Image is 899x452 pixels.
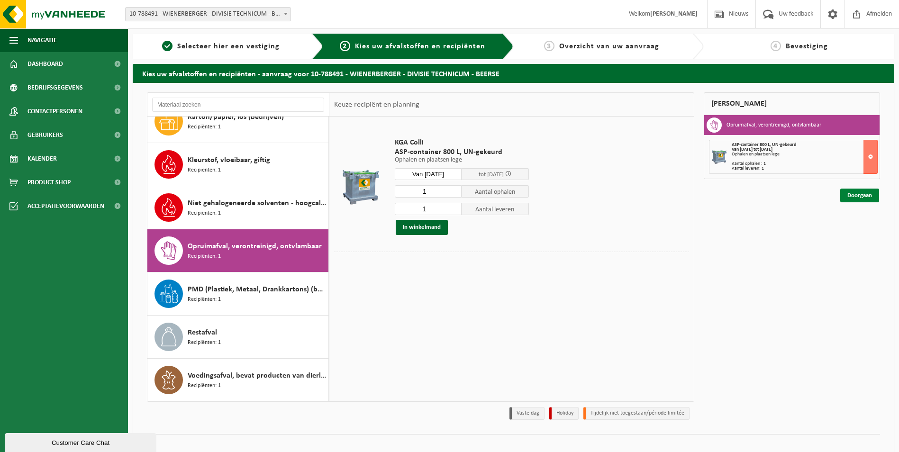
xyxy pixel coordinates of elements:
[549,407,579,420] li: Holiday
[509,407,545,420] li: Vaste dag
[786,43,828,50] span: Bevestiging
[133,64,894,82] h2: Kies uw afvalstoffen en recipiënten - aanvraag voor 10-788491 - WIENERBERGER - DIVISIE TECHNICUM ...
[479,172,504,178] span: tot [DATE]
[147,100,329,143] button: Karton/papier, los (bedrijven) Recipiënten: 1
[395,168,462,180] input: Selecteer datum
[771,41,781,51] span: 4
[27,52,63,76] span: Dashboard
[188,327,217,338] span: Restafval
[147,316,329,359] button: Restafval Recipiënten: 1
[188,295,221,304] span: Recipiënten: 1
[188,381,221,390] span: Recipiënten: 1
[27,76,83,99] span: Bedrijfsgegevens
[583,407,690,420] li: Tijdelijk niet toegestaan/période limitée
[188,241,322,252] span: Opruimafval, verontreinigd, ontvlambaar
[27,123,63,147] span: Gebruikers
[188,111,284,123] span: Karton/papier, los (bedrijven)
[5,431,158,452] iframe: chat widget
[27,147,57,171] span: Kalender
[188,338,221,347] span: Recipiënten: 1
[732,162,877,166] div: Aantal ophalen : 1
[395,138,529,147] span: KGA Colli
[147,143,329,186] button: Kleurstof, vloeibaar, giftig Recipiënten: 1
[27,99,82,123] span: Contactpersonen
[396,220,448,235] button: In winkelmand
[732,147,772,152] strong: Van [DATE] tot [DATE]
[126,8,291,21] span: 10-788491 - WIENERBERGER - DIVISIE TECHNICUM - BEERSE
[147,229,329,272] button: Opruimafval, verontreinigd, ontvlambaar Recipiënten: 1
[162,41,173,51] span: 1
[188,123,221,132] span: Recipiënten: 1
[188,166,221,175] span: Recipiënten: 1
[329,93,424,117] div: Keuze recipiënt en planning
[544,41,554,51] span: 3
[726,118,821,133] h3: Opruimafval, verontreinigd, ontvlambaar
[188,209,221,218] span: Recipiënten: 1
[137,41,304,52] a: 1Selecteer hier een vestiging
[188,198,326,209] span: Niet gehalogeneerde solventen - hoogcalorisch in IBC
[704,92,880,115] div: [PERSON_NAME]
[27,194,104,218] span: Acceptatievoorwaarden
[650,10,698,18] strong: [PERSON_NAME]
[27,171,71,194] span: Product Shop
[732,142,796,147] span: ASP-container 800 L, UN-gekeurd
[188,284,326,295] span: PMD (Plastiek, Metaal, Drankkartons) (bedrijven)
[177,43,280,50] span: Selecteer hier een vestiging
[732,166,877,171] div: Aantal leveren: 1
[27,28,57,52] span: Navigatie
[395,157,529,163] p: Ophalen en plaatsen lege
[355,43,485,50] span: Kies uw afvalstoffen en recipiënten
[188,154,270,166] span: Kleurstof, vloeibaar, giftig
[462,185,529,198] span: Aantal ophalen
[188,370,326,381] span: Voedingsafval, bevat producten van dierlijke oorsprong, onverpakt, categorie 3
[125,7,291,21] span: 10-788491 - WIENERBERGER - DIVISIE TECHNICUM - BEERSE
[462,203,529,215] span: Aantal leveren
[152,98,324,112] input: Materiaal zoeken
[147,272,329,316] button: PMD (Plastiek, Metaal, Drankkartons) (bedrijven) Recipiënten: 1
[147,359,329,401] button: Voedingsafval, bevat producten van dierlijke oorsprong, onverpakt, categorie 3 Recipiënten: 1
[147,186,329,229] button: Niet gehalogeneerde solventen - hoogcalorisch in IBC Recipiënten: 1
[732,152,877,157] div: Ophalen en plaatsen lege
[840,189,879,202] a: Doorgaan
[340,41,350,51] span: 2
[559,43,659,50] span: Overzicht van uw aanvraag
[395,147,529,157] span: ASP-container 800 L, UN-gekeurd
[188,252,221,261] span: Recipiënten: 1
